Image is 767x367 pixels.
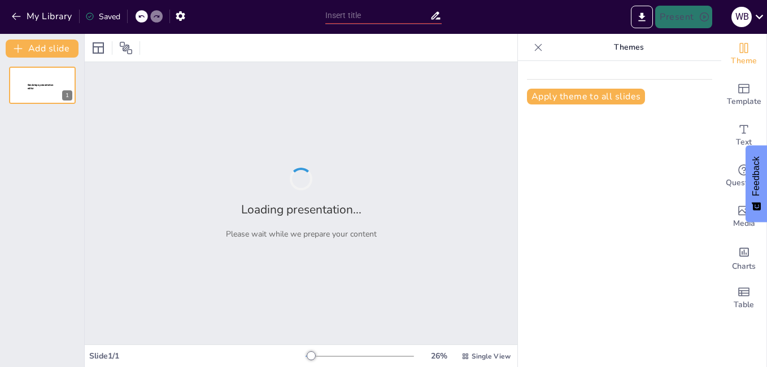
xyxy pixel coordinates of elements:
div: Add charts and graphs [721,237,766,278]
button: Apply theme to all slides [527,89,645,104]
div: W B [731,7,752,27]
div: Add ready made slides [721,75,766,115]
span: Single View [472,352,511,361]
input: Insert title [325,7,430,24]
span: Media [733,217,755,230]
button: Feedback - Show survey [746,145,767,222]
div: Slide 1 / 1 [89,351,306,361]
p: Themes [547,34,710,61]
span: Sendsteps presentation editor [28,84,54,90]
div: Add images, graphics, shapes or video [721,196,766,237]
div: 1 [9,67,76,104]
span: Theme [731,55,757,67]
p: Please wait while we prepare your content [226,229,377,239]
div: 1 [62,90,72,101]
div: Change the overall theme [721,34,766,75]
button: W B [731,6,752,28]
h2: Loading presentation... [241,202,361,217]
div: Add text boxes [721,115,766,156]
div: 26 % [425,351,452,361]
span: Template [727,95,761,108]
span: Charts [732,260,756,273]
div: Layout [89,39,107,57]
button: My Library [8,7,77,25]
span: Position [119,41,133,55]
span: Feedback [751,156,761,196]
div: Saved [85,11,120,22]
span: Table [734,299,754,311]
button: Present [655,6,712,28]
span: Text [736,136,752,148]
button: Export to PowerPoint [631,6,653,28]
div: Get real-time input from your audience [721,156,766,196]
div: Add a table [721,278,766,318]
span: Questions [726,177,762,189]
button: Add slide [6,40,79,58]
